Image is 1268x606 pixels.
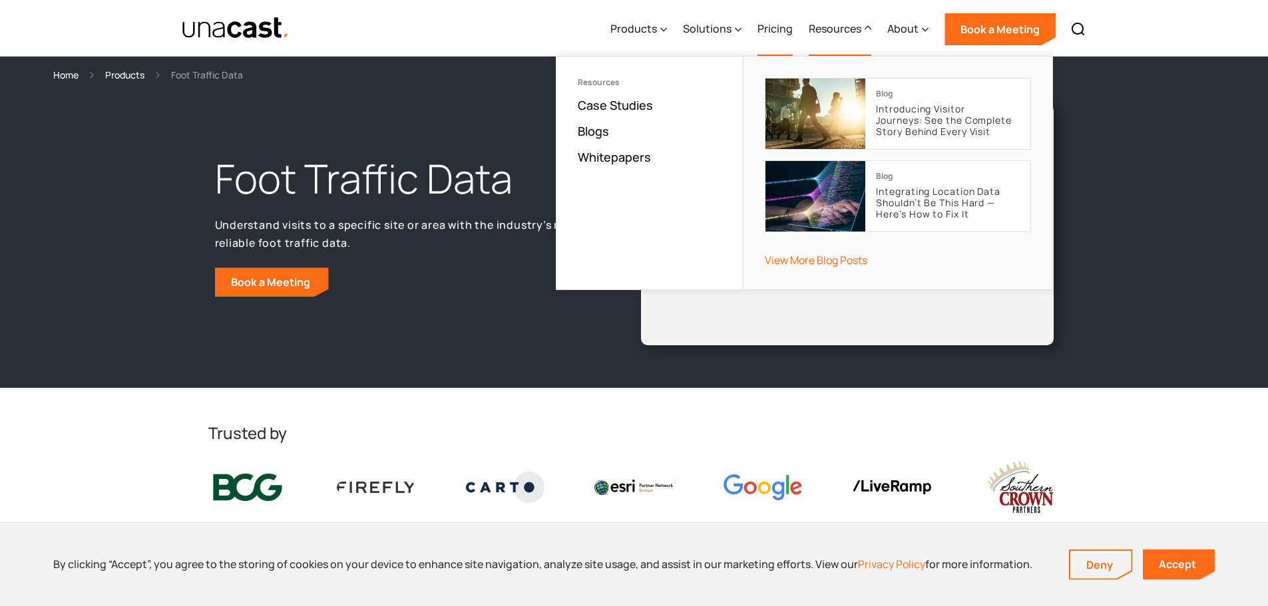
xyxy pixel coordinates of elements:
[1070,551,1132,579] a: Deny
[215,216,592,251] p: Understand visits to a specific site or area with the industry’s most reliable foot traffic data.
[53,557,1032,571] div: By clicking “Accept”, you agree to the storing of cookies on your device to enhance site navigati...
[809,21,861,37] div: Resources
[724,474,802,500] img: Google logo
[578,123,609,139] a: Blogs
[887,21,919,37] div: About
[215,267,329,297] a: Book a Meeting
[610,2,667,57] div: Products
[578,78,722,87] div: Resources
[858,557,925,571] a: Privacy Policy
[765,253,867,267] a: View More Blog Posts
[105,67,144,82] a: Products
[853,480,931,494] img: liveramp logo
[809,2,871,57] div: Resources
[683,21,732,37] div: Solutions
[337,482,415,492] img: Firefly Advertising logo
[208,422,1060,444] h2: Trusted by
[765,78,865,149] img: cover
[53,67,79,82] a: Home
[765,78,1031,150] a: BlogIntroducing Visitor Journeys: See the Complete Story Behind Every Visit
[945,13,1056,45] a: Book a Meeting
[171,67,243,82] div: Foot Traffic Data
[765,160,1031,232] a: BlogIntegrating Location Data Shouldn’t Be This Hard — Here’s How to Fix It
[182,17,290,40] a: home
[981,460,1060,515] img: southern crown logo
[594,480,673,494] img: Esri logo
[1070,21,1086,37] img: Search icon
[215,152,592,206] h1: Foot Traffic Data
[610,21,657,37] div: Products
[182,17,290,40] img: Unacast text logo
[876,104,1020,137] p: Introducing Visitor Journeys: See the Complete Story Behind Every Visit
[208,471,287,504] img: BCG logo
[1143,549,1215,579] a: Accept
[876,172,893,181] div: Blog
[578,149,651,165] a: Whitepapers
[887,2,929,57] div: About
[757,2,793,57] a: Pricing
[683,2,741,57] div: Solutions
[556,56,1053,290] nav: Resources
[876,186,1020,220] p: Integrating Location Data Shouldn’t Be This Hard — Here’s How to Fix It
[765,161,865,231] img: cover
[876,89,893,98] div: Blog
[578,97,653,113] a: Case Studies
[466,472,544,502] img: Carto logo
